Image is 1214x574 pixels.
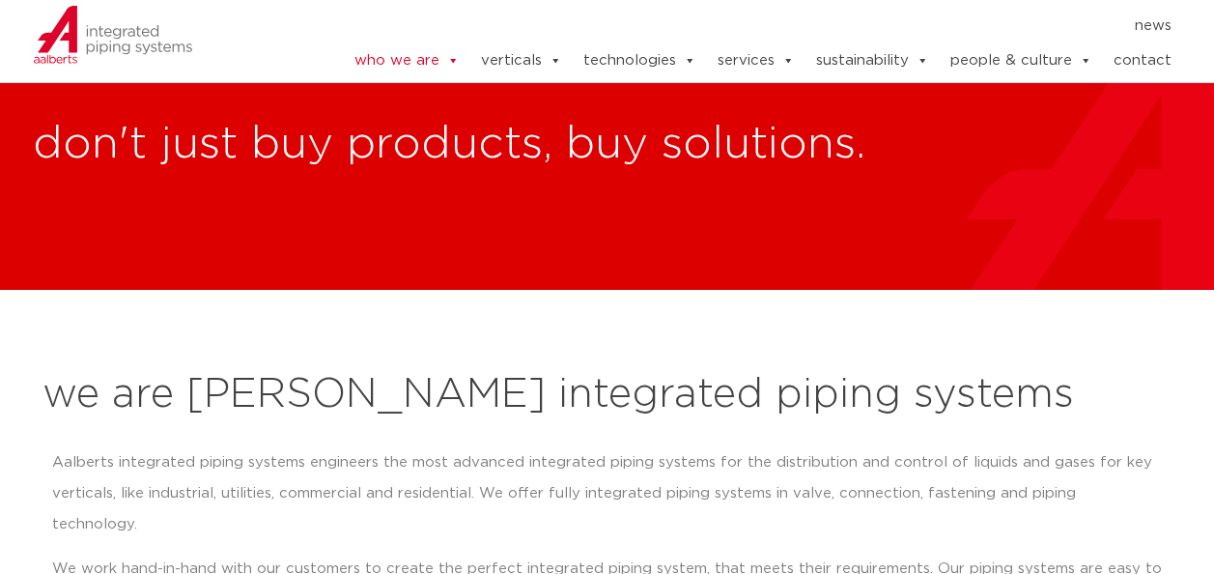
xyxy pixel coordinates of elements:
[950,42,1092,80] a: people & culture
[816,42,929,80] a: sustainability
[1114,42,1172,80] a: contact
[42,372,1172,418] h2: we are [PERSON_NAME] integrated piping systems
[354,42,460,80] a: who we are
[481,42,562,80] a: verticals
[296,11,1172,42] nav: Menu
[583,42,696,80] a: technologies
[52,447,1163,540] p: Aalberts integrated piping systems engineers the most advanced integrated piping systems for the ...
[718,42,795,80] a: services
[1135,11,1172,42] a: news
